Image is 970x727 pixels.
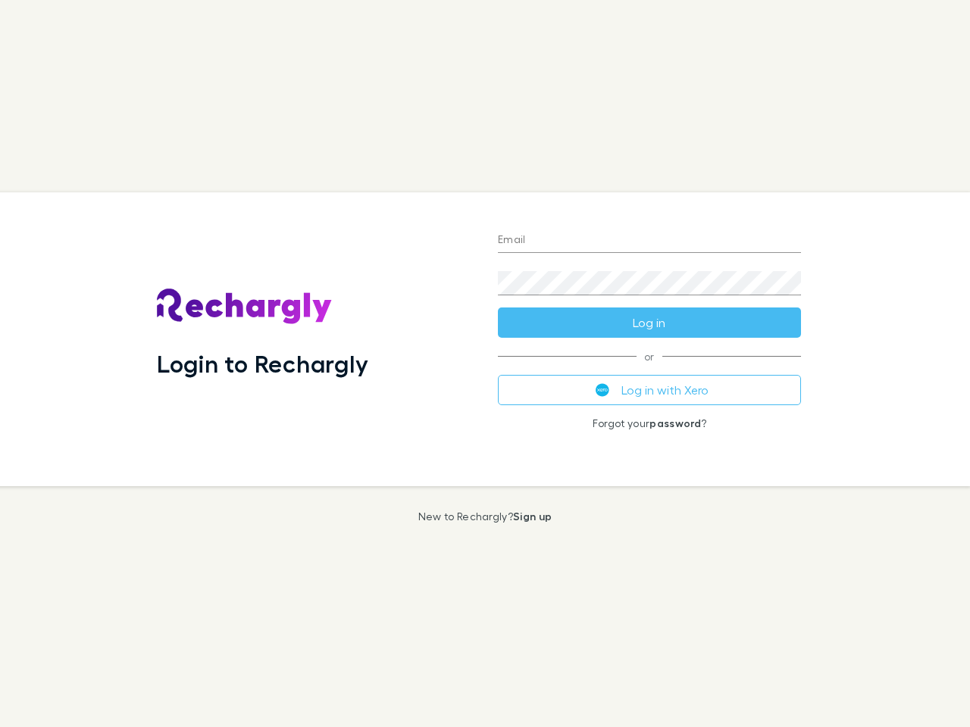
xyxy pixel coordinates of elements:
span: or [498,356,801,357]
p: New to Rechargly? [418,510,552,523]
a: password [649,417,701,429]
button: Log in with Xero [498,375,801,405]
p: Forgot your ? [498,417,801,429]
h1: Login to Rechargly [157,349,368,378]
img: Rechargly's Logo [157,289,333,325]
a: Sign up [513,510,552,523]
button: Log in [498,307,801,338]
img: Xero's logo [596,383,609,397]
